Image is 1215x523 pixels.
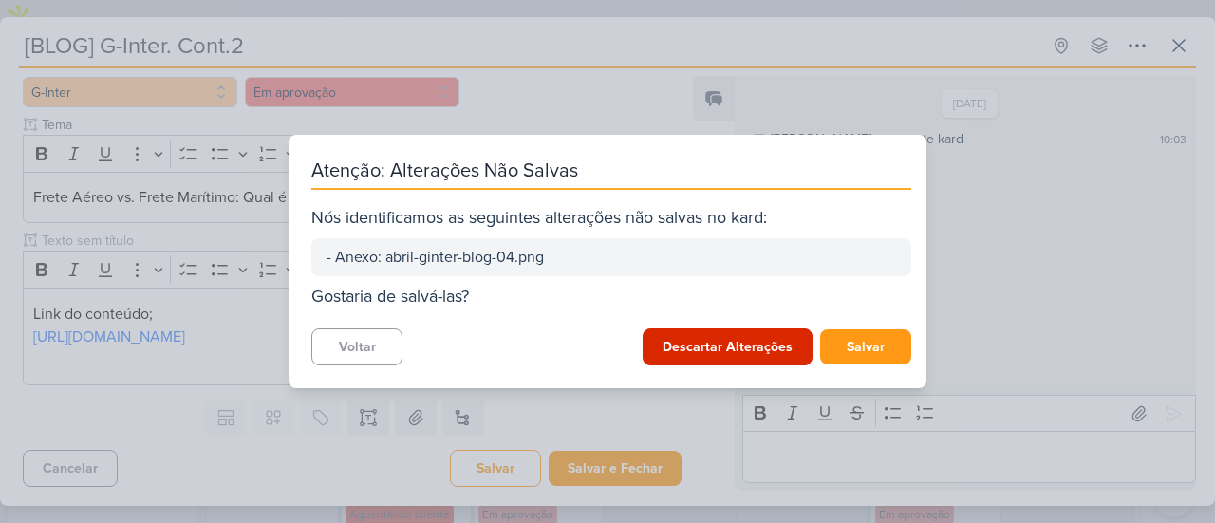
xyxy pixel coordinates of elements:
[311,328,402,365] button: Voltar
[643,328,813,365] button: Descartar Alterações
[311,284,911,309] div: Gostaria de salvá-las?
[327,246,896,269] div: - Anexo: abril-ginter-blog-04.png
[311,158,911,190] div: Atenção: Alterações Não Salvas
[311,205,911,231] div: Nós identificamos as seguintes alterações não salvas no kard:
[820,329,911,364] button: Salvar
